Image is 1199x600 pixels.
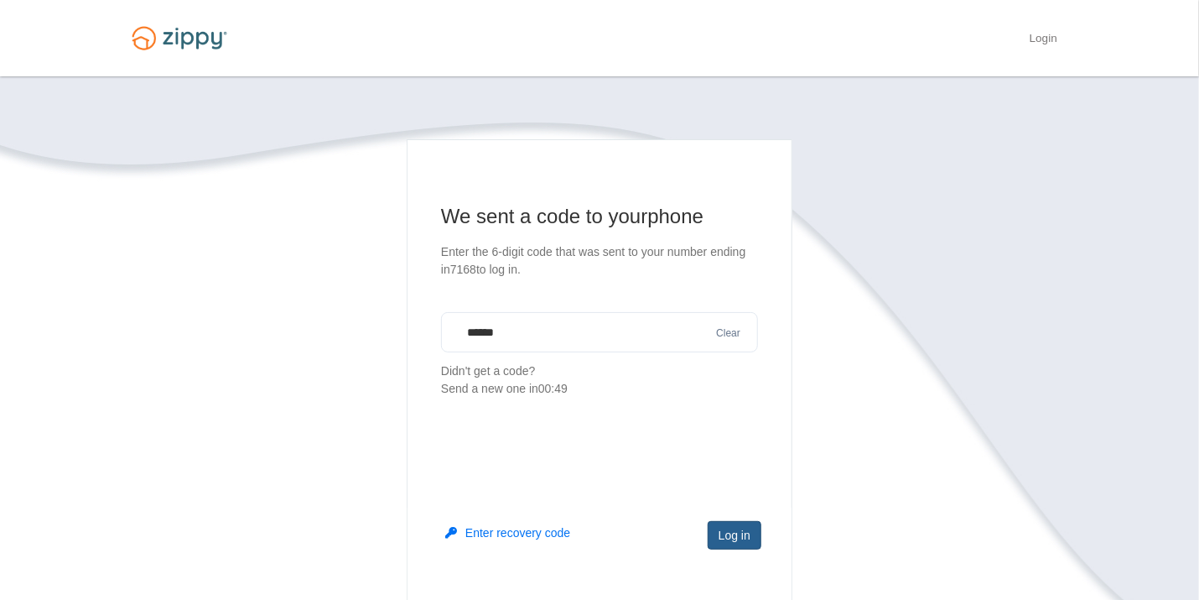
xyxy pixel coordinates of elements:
p: Enter the 6-digit code that was sent to your number ending in 7168 to log in. [441,243,758,279]
a: Login [1030,32,1057,49]
div: Send a new one in 00:49 [441,380,758,398]
button: Clear [711,326,745,342]
button: Log in [708,521,761,550]
button: Enter recovery code [445,524,570,541]
p: Didn't get a code? [441,363,758,398]
h1: We sent a code to your phone [441,203,758,230]
img: Logo [122,18,237,58]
